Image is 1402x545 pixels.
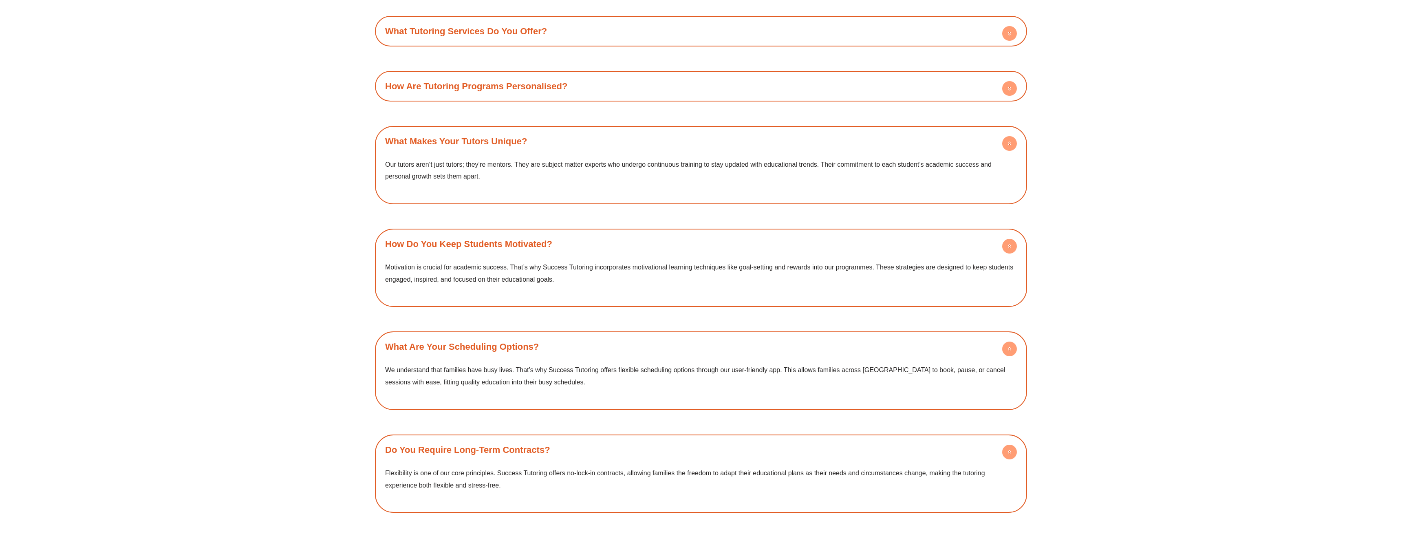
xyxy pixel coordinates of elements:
a: How Do You Keep Students Motivated? [385,239,552,249]
iframe: Chat Widget [1361,506,1402,545]
a: Do You Require Long-Term Contracts? [385,445,550,455]
div: What Are Your Scheduling Options? [379,335,1023,358]
a: How Are Tutoring Programs Personalised? [385,81,567,91]
div: How Do You Keep Students Motivated? [379,255,1023,303]
a: What Makes Your Tutors Unique? [385,136,527,146]
span: Motivation is crucial for academic success. That’s why Success Tutoring incorporates motivational... [385,264,1013,283]
div: What Are Your Scheduling Options? [379,358,1023,406]
div: What Tutoring Services Do You Offer? [379,20,1023,42]
div: What Makes Your Tutors Unique? [379,130,1023,152]
span: Our tutors aren’t just tutors; they’re mentors. They are subject matter experts who undergo conti... [385,161,992,180]
div: Do You Require Long-Term Contracts? [379,461,1023,509]
span: We understand that families have busy lives. That’s why Success Tutoring offers flexible scheduli... [385,366,1005,386]
div: What Makes Your Tutors Unique? [379,152,1023,200]
a: What Are Your Scheduling Options? [385,342,539,352]
div: How Do You Keep Students Motivated? [379,233,1023,255]
a: What Tutoring Services Do You Offer? [385,26,547,36]
span: Flexibility is one of our core principles. Success Tutoring offers no-lock-in contracts, allowing... [385,470,985,489]
div: Do You Require Long-Term Contracts? [379,439,1023,461]
div: How Are Tutoring Programs Personalised? [379,75,1023,97]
